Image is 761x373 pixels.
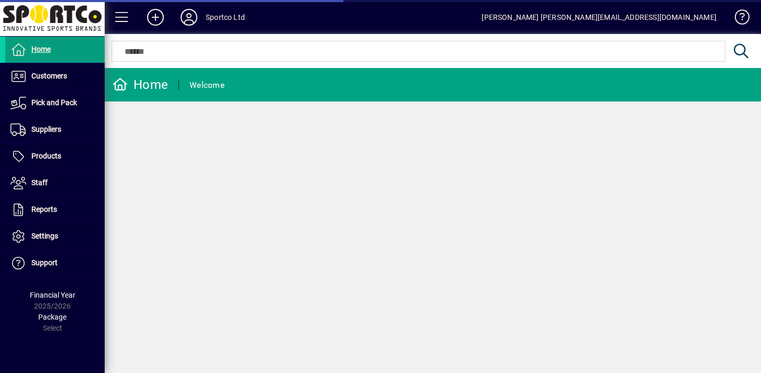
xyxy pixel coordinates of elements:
[5,90,105,116] a: Pick and Pack
[30,291,75,299] span: Financial Year
[139,8,172,27] button: Add
[172,8,206,27] button: Profile
[5,223,105,250] a: Settings
[206,9,245,26] div: Sportco Ltd
[31,125,61,133] span: Suppliers
[727,2,748,36] a: Knowledge Base
[482,9,717,26] div: [PERSON_NAME] [PERSON_NAME][EMAIL_ADDRESS][DOMAIN_NAME]
[31,205,57,213] span: Reports
[5,143,105,169] a: Products
[31,232,58,240] span: Settings
[113,76,168,93] div: Home
[31,178,48,187] span: Staff
[31,98,77,107] span: Pick and Pack
[31,152,61,160] span: Products
[31,72,67,80] span: Customers
[31,258,58,267] span: Support
[5,117,105,143] a: Suppliers
[5,170,105,196] a: Staff
[189,77,225,94] div: Welcome
[5,63,105,89] a: Customers
[38,313,66,321] span: Package
[31,45,51,53] span: Home
[5,250,105,276] a: Support
[5,197,105,223] a: Reports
